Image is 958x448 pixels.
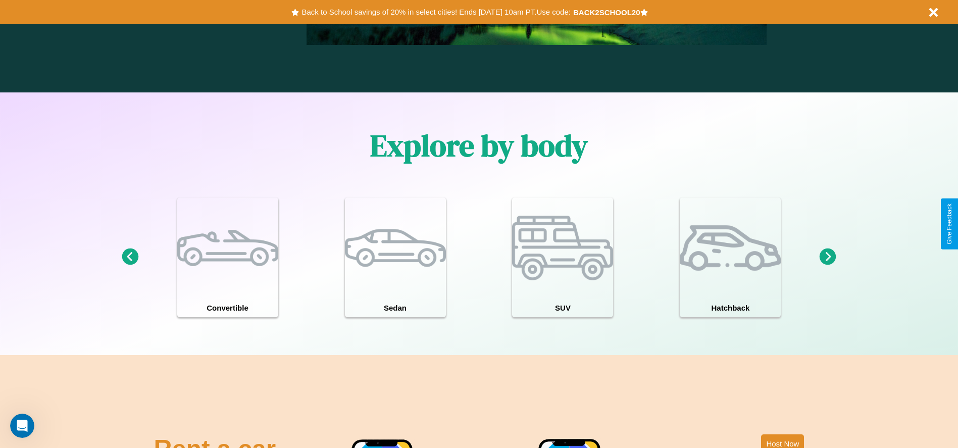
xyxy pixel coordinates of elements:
b: BACK2SCHOOL20 [573,8,640,17]
h4: Convertible [177,298,278,317]
button: Back to School savings of 20% in select cities! Ends [DATE] 10am PT.Use code: [299,5,573,19]
h1: Explore by body [370,125,588,166]
iframe: Intercom live chat [10,414,34,438]
div: Give Feedback [946,204,953,244]
h4: Hatchback [680,298,781,317]
h4: Sedan [345,298,446,317]
h4: SUV [512,298,613,317]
